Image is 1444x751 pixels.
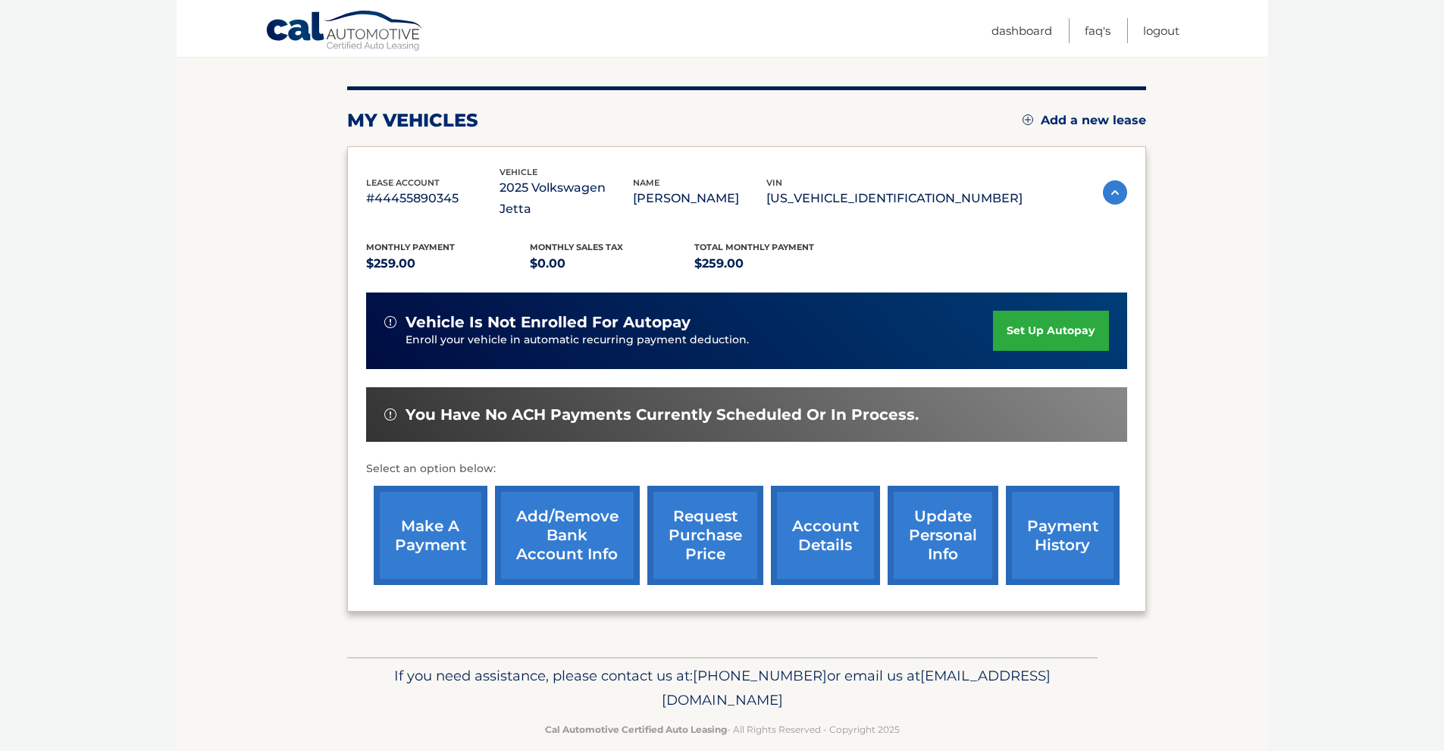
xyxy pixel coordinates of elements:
p: - All Rights Reserved - Copyright 2025 [357,721,1088,737]
h2: my vehicles [347,109,478,132]
a: payment history [1006,486,1120,585]
span: [PHONE_NUMBER] [693,667,827,684]
span: [EMAIL_ADDRESS][DOMAIN_NAME] [662,667,1051,709]
a: Add a new lease [1023,113,1146,128]
img: alert-white.svg [384,408,396,421]
p: Select an option below: [366,460,1127,478]
img: alert-white.svg [384,316,396,328]
p: Enroll your vehicle in automatic recurring payment deduction. [406,332,994,349]
p: 2025 Volkswagen Jetta [500,177,633,220]
p: If you need assistance, please contact us at: or email us at [357,664,1088,712]
a: update personal info [888,486,998,585]
a: Cal Automotive [265,10,424,54]
a: account details [771,486,880,585]
a: make a payment [374,486,487,585]
span: You have no ACH payments currently scheduled or in process. [406,405,919,424]
img: accordion-active.svg [1103,180,1127,205]
span: name [633,177,659,188]
a: Dashboard [991,18,1052,43]
span: Monthly Payment [366,242,455,252]
p: [US_VEHICLE_IDENTIFICATION_NUMBER] [766,188,1023,209]
p: $259.00 [366,253,531,274]
img: add.svg [1023,114,1033,125]
a: FAQ's [1085,18,1110,43]
span: Monthly sales Tax [530,242,623,252]
span: vehicle is not enrolled for autopay [406,313,691,332]
p: $0.00 [530,253,694,274]
span: lease account [366,177,440,188]
a: Logout [1143,18,1179,43]
strong: Cal Automotive Certified Auto Leasing [545,724,727,735]
span: vehicle [500,167,537,177]
p: [PERSON_NAME] [633,188,766,209]
a: Add/Remove bank account info [495,486,640,585]
a: set up autopay [993,311,1108,351]
p: #44455890345 [366,188,500,209]
span: vin [766,177,782,188]
a: request purchase price [647,486,763,585]
span: Total Monthly Payment [694,242,814,252]
p: $259.00 [694,253,859,274]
